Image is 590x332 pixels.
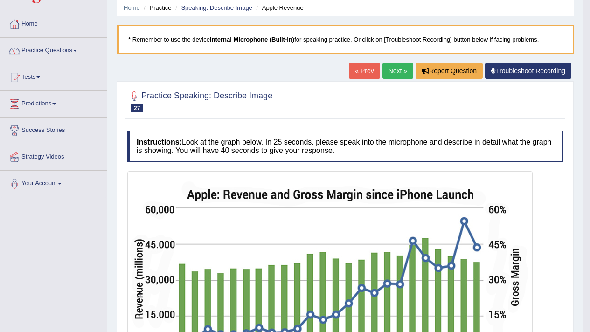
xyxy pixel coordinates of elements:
[416,63,483,79] button: Report Question
[0,11,107,35] a: Home
[0,38,107,61] a: Practice Questions
[382,63,413,79] a: Next »
[0,144,107,167] a: Strategy Videos
[0,64,107,88] a: Tests
[131,104,143,112] span: 27
[0,118,107,141] a: Success Stories
[0,91,107,114] a: Predictions
[210,36,294,43] b: Internal Microphone (Built-in)
[127,131,563,162] h4: Look at the graph below. In 25 seconds, please speak into the microphone and describe in detail w...
[117,25,574,54] blockquote: * Remember to use the device for speaking practice. Or click on [Troubleshoot Recording] button b...
[127,89,272,112] h2: Practice Speaking: Describe Image
[137,138,182,146] b: Instructions:
[0,171,107,194] a: Your Account
[181,4,252,11] a: Speaking: Describe Image
[254,3,303,12] li: Apple Revenue
[124,4,140,11] a: Home
[349,63,380,79] a: « Prev
[485,63,571,79] a: Troubleshoot Recording
[141,3,171,12] li: Practice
